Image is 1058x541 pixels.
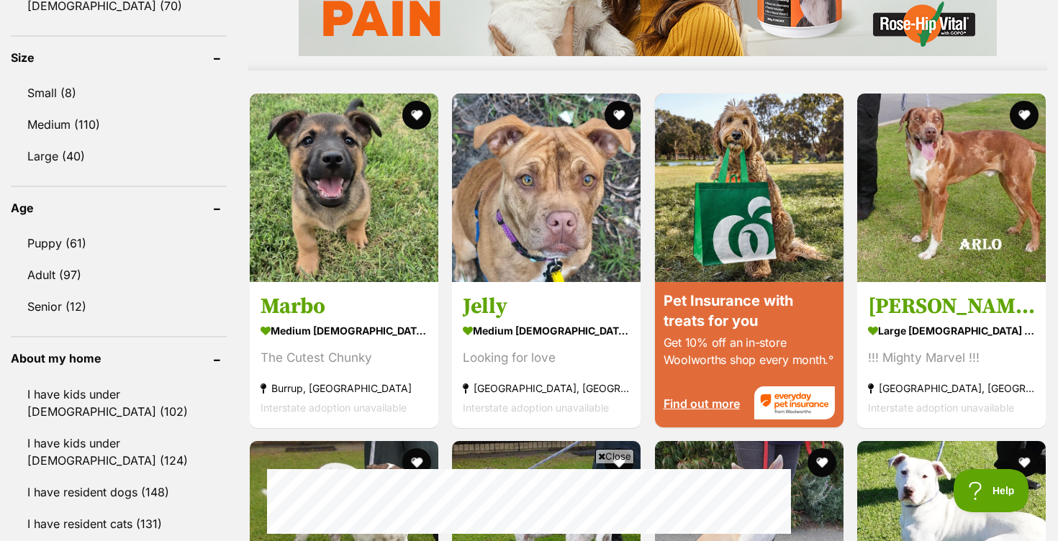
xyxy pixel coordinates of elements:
[261,347,428,367] div: The Cutest Chunky
[463,401,609,413] span: Interstate adoption unavailable
[605,101,634,129] button: favourite
[261,401,407,413] span: Interstate adoption unavailable
[261,378,428,397] strong: Burrup, [GEOGRAPHIC_DATA]
[463,319,630,340] strong: medium [DEMOGRAPHIC_DATA] Dog
[402,101,431,129] button: favourite
[11,109,227,140] a: Medium (110)
[11,78,227,108] a: Small (8)
[11,291,227,322] a: Senior (12)
[1010,101,1039,129] button: favourite
[857,281,1046,427] a: [PERSON_NAME] large [DEMOGRAPHIC_DATA] Dog !!! Mighty Marvel !!! [GEOGRAPHIC_DATA], [GEOGRAPHIC_D...
[868,347,1035,367] div: !!! Mighty Marvel !!!
[261,292,428,319] h3: Marbo
[463,292,630,319] h3: Jelly
[868,292,1035,319] h3: [PERSON_NAME]
[954,469,1029,512] iframe: Help Scout Beacon - Open
[868,401,1014,413] span: Interstate adoption unavailable
[868,319,1035,340] strong: large [DEMOGRAPHIC_DATA] Dog
[267,469,791,534] iframe: Advertisement
[452,281,641,427] a: Jelly medium [DEMOGRAPHIC_DATA] Dog Looking for love [GEOGRAPHIC_DATA], [GEOGRAPHIC_DATA] Interst...
[11,201,227,214] header: Age
[11,260,227,290] a: Adult (97)
[11,477,227,507] a: I have resident dogs (148)
[463,378,630,397] strong: [GEOGRAPHIC_DATA], [GEOGRAPHIC_DATA]
[11,141,227,171] a: Large (40)
[595,449,634,463] span: Close
[808,448,836,477] button: favourite
[11,51,227,64] header: Size
[868,378,1035,397] strong: [GEOGRAPHIC_DATA], [GEOGRAPHIC_DATA]
[11,428,227,476] a: I have kids under [DEMOGRAPHIC_DATA] (124)
[11,379,227,427] a: I have kids under [DEMOGRAPHIC_DATA] (102)
[250,94,438,282] img: Marbo - Mixed breed Dog
[452,94,641,282] img: Jelly - Staffordshire Bull Terrier Dog
[11,228,227,258] a: Puppy (61)
[463,347,630,367] div: Looking for love
[261,319,428,340] strong: medium [DEMOGRAPHIC_DATA] Dog
[1010,448,1039,477] button: favourite
[250,281,438,427] a: Marbo medium [DEMOGRAPHIC_DATA] Dog The Cutest Chunky Burrup, [GEOGRAPHIC_DATA] Interstate adopti...
[11,352,227,365] header: About my home
[857,94,1046,282] img: Arlo - Great Dane x Catahoula Leopard Dog
[11,509,227,539] a: I have resident cats (131)
[402,448,431,477] button: favourite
